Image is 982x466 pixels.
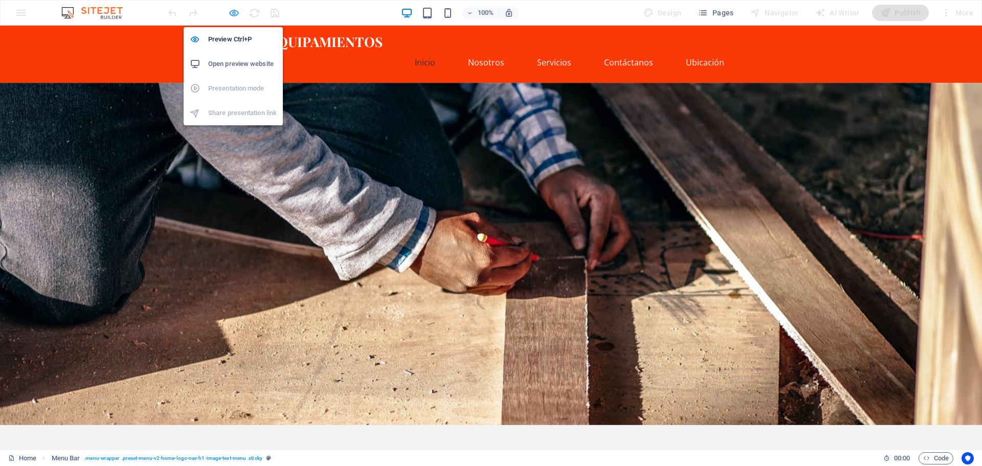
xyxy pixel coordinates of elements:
[529,25,579,49] a: Servicios
[208,58,277,70] h6: Open preview website
[678,25,732,49] a: Ubicación
[639,5,686,21] div: Design (Ctrl+Alt+Y)
[694,5,738,21] button: Pages
[894,452,910,464] span: 00 00
[266,455,271,461] i: This element is a customizable preset
[504,8,514,17] i: On resize automatically adjust zoom level to fit chosen device.
[698,8,733,18] span: Pages
[462,7,499,19] button: 100%
[407,25,443,49] a: Inicio
[52,452,271,464] nav: breadcrumb
[460,25,512,49] a: Nosotros
[962,452,974,464] button: Usercentrics
[208,33,277,46] h6: Preview Ctrl+P
[52,452,80,464] span: Click to select. Double-click to edit
[919,452,953,464] button: Code
[883,452,910,464] h6: Session time
[478,7,494,19] h6: 100%
[84,452,262,464] span: . menu-wrapper .preset-menu-v2-home-logo-nav-h1-image-text-menu .sticky
[250,7,383,25] span: IQ EQUIPAMIENTOS
[923,452,949,464] span: Code
[59,7,136,19] img: Editor Logo
[596,25,661,49] a: Contáctanos
[8,452,36,464] a: Click to cancel selection. Double-click to open Pages
[901,454,903,462] span: :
